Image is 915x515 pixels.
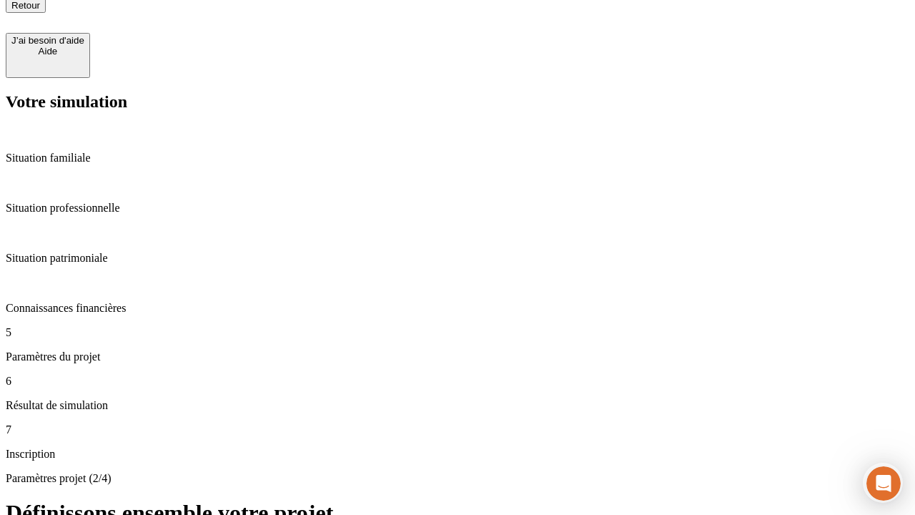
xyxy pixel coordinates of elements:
[6,326,909,339] p: 5
[863,463,903,503] iframe: Intercom live chat discovery launcher
[6,302,909,315] p: Connaissances financières
[11,35,84,46] div: J’ai besoin d'aide
[11,46,84,57] div: Aide
[6,152,909,165] p: Situation familiale
[6,472,909,485] p: Paramètres projet (2/4)
[6,33,90,78] button: J’ai besoin d'aideAide
[6,375,909,388] p: 6
[6,399,909,412] p: Résultat de simulation
[6,252,909,265] p: Situation patrimoniale
[6,423,909,436] p: 7
[6,448,909,461] p: Inscription
[6,92,909,112] h2: Votre simulation
[866,466,901,501] iframe: Intercom live chat
[6,202,909,215] p: Situation professionnelle
[6,350,909,363] p: Paramètres du projet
